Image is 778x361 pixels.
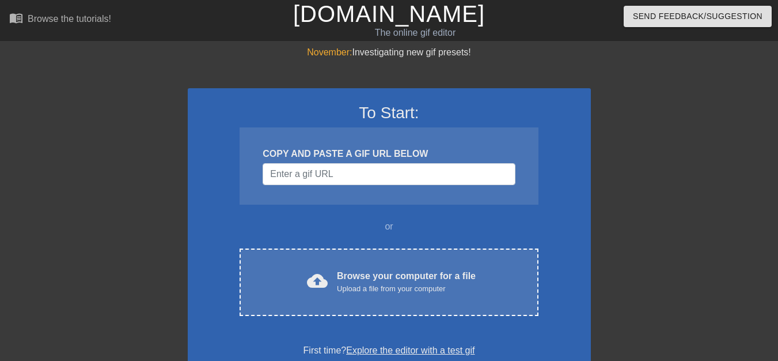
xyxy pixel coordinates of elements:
[307,270,328,291] span: cloud_upload
[28,14,111,24] div: Browse the tutorials!
[337,269,476,295] div: Browse your computer for a file
[9,11,111,29] a: Browse the tutorials!
[293,1,485,27] a: [DOMAIN_NAME]
[203,103,576,123] h3: To Start:
[346,345,475,355] a: Explore the editor with a test gif
[633,9,762,24] span: Send Feedback/Suggestion
[188,46,591,59] div: Investigating new gif presets!
[218,220,561,234] div: or
[307,47,352,57] span: November:
[263,163,515,185] input: Username
[337,283,476,295] div: Upload a file from your computer
[263,147,515,161] div: COPY AND PASTE A GIF URL BELOW
[624,6,772,27] button: Send Feedback/Suggestion
[203,344,576,358] div: First time?
[265,26,565,40] div: The online gif editor
[9,11,23,25] span: menu_book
